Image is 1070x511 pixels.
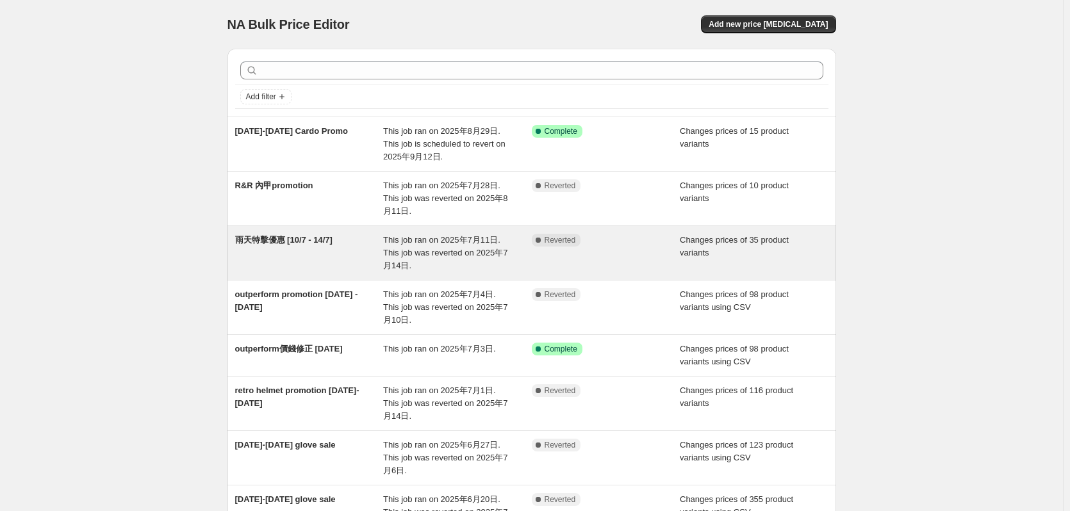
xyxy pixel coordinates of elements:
span: Reverted [545,385,576,396]
span: Changes prices of 116 product variants [680,385,793,408]
span: [DATE]-[DATE] glove sale [235,494,336,504]
span: Add filter [246,92,276,102]
span: This job ran on 2025年6月27日. This job was reverted on 2025年7月6日. [383,440,507,475]
span: This job ran on 2025年8月29日. This job is scheduled to revert on 2025年9月12日. [383,126,506,161]
span: Reverted [545,235,576,245]
span: Complete [545,126,577,136]
span: outperform價錢修正 [DATE] [235,344,343,353]
span: Reverted [545,494,576,505]
span: This job ran on 2025年7月1日. This job was reverted on 2025年7月14日. [383,385,507,421]
span: Complete [545,344,577,354]
span: retro helmet promotion [DATE]-[DATE] [235,385,359,408]
span: This job ran on 2025年7月11日. This job was reverted on 2025年7月14日. [383,235,507,270]
button: Add new price [MEDICAL_DATA] [701,15,835,33]
span: This job ran on 2025年7月28日. This job was reverted on 2025年8月11日. [383,181,507,216]
span: This job ran on 2025年7月4日. This job was reverted on 2025年7月10日. [383,289,507,325]
span: Changes prices of 35 product variants [680,235,789,257]
span: Reverted [545,181,576,191]
span: 雨天特擊優惠 [10/7 - 14/7] [235,235,333,245]
span: This job ran on 2025年7月3日. [383,344,496,353]
span: Changes prices of 98 product variants using CSV [680,344,789,366]
span: [DATE]-[DATE] glove sale [235,440,336,450]
span: [DATE]-[DATE] Cardo Promo [235,126,348,136]
span: Reverted [545,440,576,450]
span: Changes prices of 10 product variants [680,181,789,203]
span: Add new price [MEDICAL_DATA] [709,19,828,29]
span: NA Bulk Price Editor [227,17,350,31]
span: Reverted [545,289,576,300]
span: outperform promotion [DATE] - [DATE] [235,289,358,312]
span: R&R 內甲promotion [235,181,313,190]
span: Changes prices of 123 product variants using CSV [680,440,793,462]
span: Changes prices of 15 product variants [680,126,789,149]
span: Changes prices of 98 product variants using CSV [680,289,789,312]
button: Add filter [240,89,292,104]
